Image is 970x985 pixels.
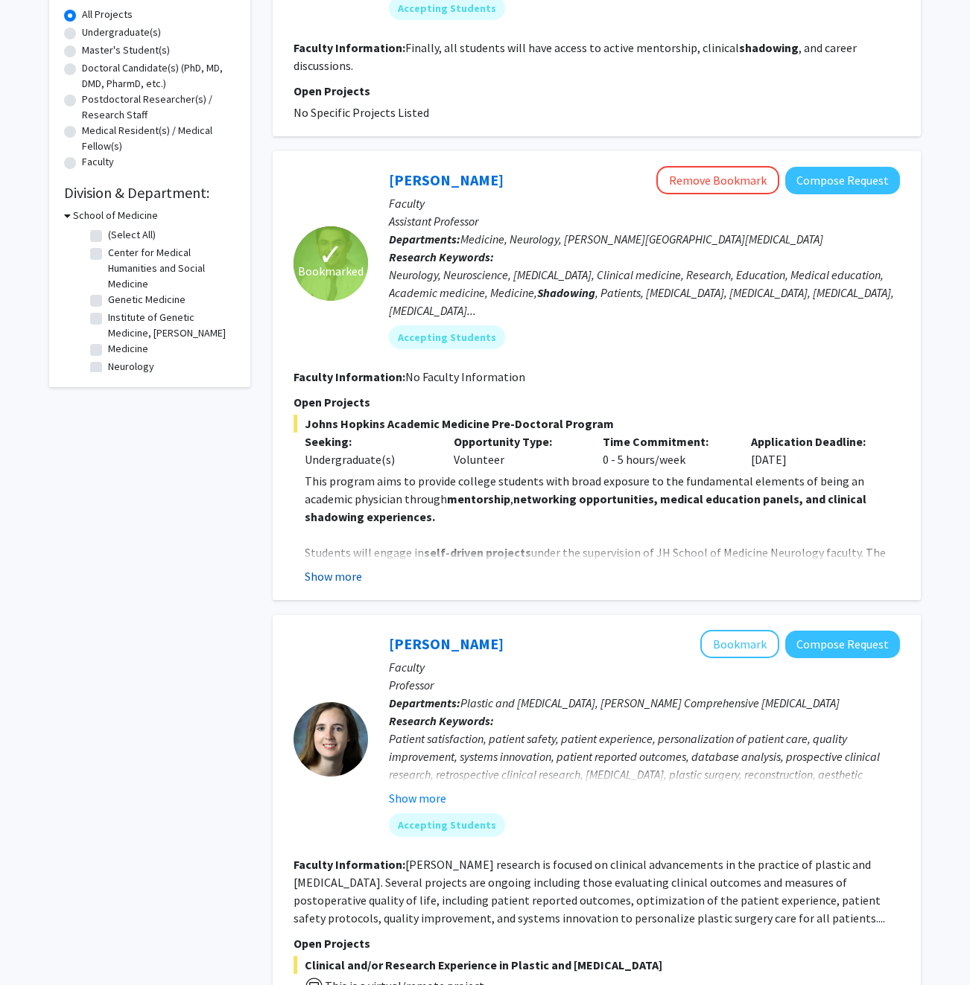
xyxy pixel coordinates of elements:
strong: self-driven projects [424,545,531,560]
span: Johns Hopkins Academic Medicine Pre-Doctoral Program [294,415,900,433]
label: All Projects [82,7,133,22]
b: shadowing [739,40,799,55]
label: (Select All) [108,227,156,243]
span: No Faculty Information [405,369,525,384]
span: Medicine, Neurology, [PERSON_NAME][GEOGRAPHIC_DATA][MEDICAL_DATA] [460,232,823,246]
fg-read-more: Finally, all students will have access to active mentorship, clinical , and career discussions. [294,40,857,73]
span: Bookmarked [298,262,364,280]
p: Seeking: [305,433,431,450]
label: Genetic Medicine [108,292,186,307]
div: Undergraduate(s) [305,450,431,468]
b: Faculty Information: [294,369,405,384]
b: Research Keywords: [389,249,494,264]
b: Faculty Information: [294,40,405,55]
b: Faculty Information: [294,857,405,872]
button: Show more [305,567,362,585]
label: Medicine [108,341,148,357]
h3: School of Medicine [73,208,158,223]
span: No Specific Projects Listed [294,105,429,120]
p: Open Projects [294,393,900,411]
label: Faculty [82,154,114,170]
button: Compose Request to Michele Manahan [785,631,900,658]
b: Shadowing [537,285,595,300]
button: Show more [389,789,446,807]
mat-chip: Accepting Students [389,325,505,349]
strong: networking opportunities, medical education panels, and clinical shadowing experiences. [305,491,866,524]
div: Patient satisfaction, patient safety, patient experience, personalization of patient care, qualit... [389,730,900,819]
div: [DATE] [740,433,889,468]
p: Time Commitment: [603,433,729,450]
p: Professor [389,676,900,694]
button: Compose Request to Carlos Romo [785,167,900,194]
strong: mentorship [447,491,510,506]
label: Undergraduate(s) [82,25,161,40]
label: Master's Student(s) [82,42,170,58]
div: 0 - 5 hours/week [592,433,741,468]
span: Clinical and/or Research Experience in Plastic and [MEDICAL_DATA] [294,956,900,974]
h2: Division & Department: [64,184,235,202]
b: Departments: [389,695,460,710]
b: Departments: [389,232,460,246]
p: Faculty [389,194,900,212]
p: This program aims to provide college students with broad exposure to the fundamental elements of ... [305,472,900,526]
p: Open Projects [294,82,900,100]
label: Center for Medical Humanities and Social Medicine [108,245,232,292]
p: Application Deadline: [751,433,878,450]
label: Medical Resident(s) / Medical Fellow(s) [82,123,235,154]
a: [PERSON_NAME] [389,634,504,653]
span: Plastic and [MEDICAL_DATA], [PERSON_NAME] Comprehensive [MEDICAL_DATA] [460,695,840,710]
label: Institute of Genetic Medicine, [PERSON_NAME] [108,310,232,341]
p: Students will engage in under the supervision of JH School of Medicine Neurology faculty. The pro... [305,543,900,597]
b: Research Keywords: [389,713,494,728]
span: ✓ [318,247,343,262]
p: Open Projects [294,934,900,952]
div: Volunteer [443,433,592,468]
p: Assistant Professor [389,212,900,230]
iframe: Chat [11,918,63,974]
label: Postdoctoral Researcher(s) / Research Staff [82,92,235,123]
button: Remove Bookmark [656,166,779,194]
label: Doctoral Candidate(s) (PhD, MD, DMD, PharmD, etc.) [82,60,235,92]
a: [PERSON_NAME] [389,170,504,189]
label: Neurology [108,359,154,374]
fg-read-more: [PERSON_NAME] research is focused on clinical advancements in the practice of plastic and [MEDICA... [294,857,885,925]
mat-chip: Accepting Students [389,813,505,837]
p: Opportunity Type: [454,433,580,450]
p: Faculty [389,658,900,676]
div: Neurology, Neuroscience, [MEDICAL_DATA], Clinical medicine, Research, Education, Medical educatio... [389,266,900,319]
button: Add Michele Manahan to Bookmarks [700,630,779,658]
